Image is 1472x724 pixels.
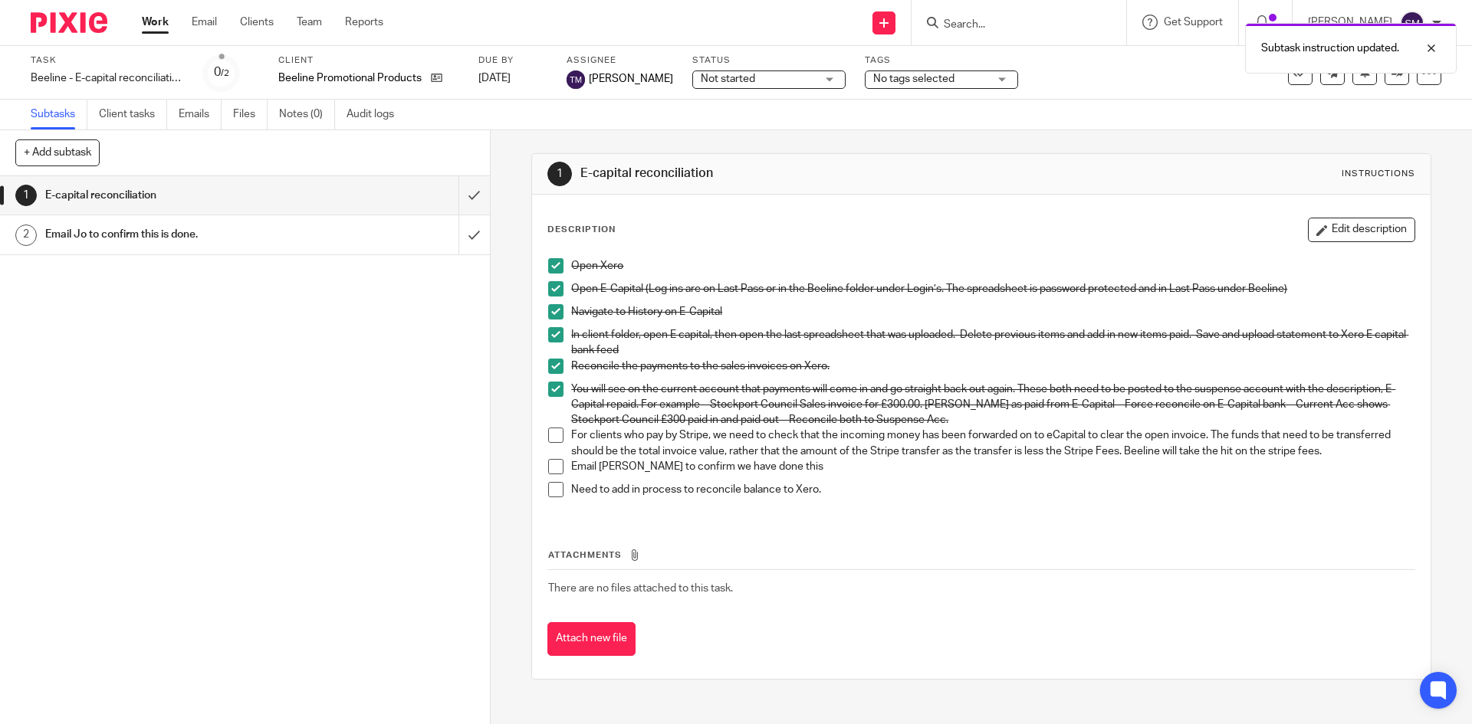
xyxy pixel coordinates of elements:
[15,139,100,165] button: + Add subtask
[31,70,184,86] div: Beeline - E-capital reconciliation - [DATE]
[31,100,87,129] a: Subtasks
[1342,168,1415,180] div: Instructions
[15,224,37,246] div: 2
[347,100,406,129] a: Audit logs
[571,382,1414,428] p: You will see on the current account that payments will come in and go straight back out again. Th...
[580,165,1014,182] h1: E-capital reconciliation
[142,15,169,30] a: Work
[567,54,673,67] label: Assignee
[1400,11,1424,35] img: svg%3E
[345,15,383,30] a: Reports
[571,459,1414,474] p: Email [PERSON_NAME] to confirm we have done this
[192,15,217,30] a: Email
[873,74,955,84] span: No tags selected
[297,15,322,30] a: Team
[547,622,636,657] button: Attach new file
[15,185,37,206] div: 1
[589,71,673,87] span: [PERSON_NAME]
[478,73,511,84] span: [DATE]
[692,54,846,67] label: Status
[233,100,268,129] a: Files
[31,12,107,33] img: Pixie
[278,70,423,86] p: Beeline Promotional Products Ltd
[571,428,1414,459] p: For clients who pay by Stripe, we need to check that the incoming money has been forwarded on to ...
[214,64,229,81] div: 0
[1261,41,1399,56] p: Subtask instruction updated.
[240,15,274,30] a: Clients
[99,100,167,129] a: Client tasks
[571,304,1414,319] p: Navigate to History on E-Capital
[571,281,1414,296] p: Open E-Capital (Log ins are on Last Pass or in the Beeline folder under Login’s. The spreadsheet ...
[547,224,616,236] p: Description
[31,54,184,67] label: Task
[1308,218,1415,242] button: Edit description
[279,100,335,129] a: Notes (0)
[31,70,184,86] div: Beeline - E-capital reconciliation - Thursday
[571,327,1414,359] p: In client folder, open E capital, then open the last spreadsheet that was uploaded. Delete previo...
[548,583,733,594] span: There are no files attached to this task.
[179,100,222,129] a: Emails
[547,162,572,186] div: 1
[567,70,585,89] img: svg%3E
[45,184,310,207] h1: E-capital reconciliation
[571,359,1414,374] p: Reconcile the payments to the sales invoices on Xero.
[571,258,1414,274] p: Open Xero
[278,54,459,67] label: Client
[701,74,755,84] span: Not started
[45,223,310,246] h1: Email Jo to confirm this is done.
[478,54,547,67] label: Due by
[571,482,1414,497] p: Need to add in process to reconcile balance to Xero.
[221,69,229,77] small: /2
[548,551,622,559] span: Attachments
